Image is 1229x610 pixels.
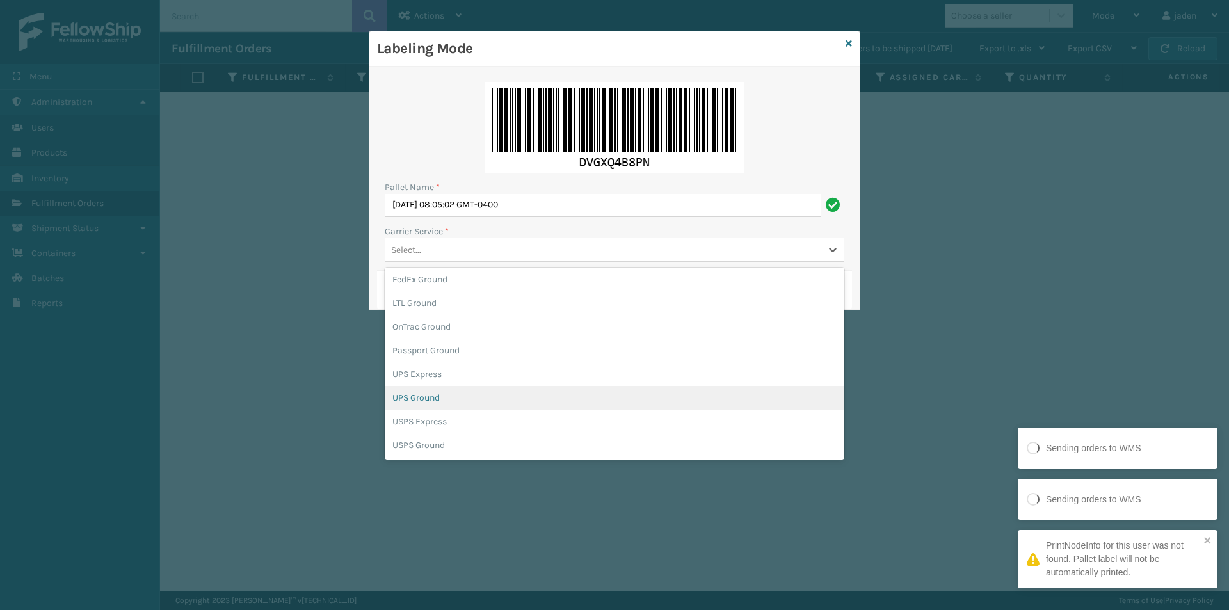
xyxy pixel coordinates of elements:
[385,386,844,410] div: UPS Ground
[385,433,844,457] div: USPS Ground
[377,39,840,58] h3: Labeling Mode
[1046,539,1200,579] div: PrintNodeInfo for this user was not found. Pallet label will not be automatically printed.
[385,362,844,386] div: UPS Express
[485,82,744,173] img: 8cujkAAAABklEQVQDAAAm0ZDijjYmAAAAAElFTkSuQmCC
[385,268,844,291] div: FedEx Ground
[1046,442,1141,455] div: Sending orders to WMS
[385,291,844,315] div: LTL Ground
[1203,535,1212,547] button: close
[391,243,421,257] div: Select...
[385,181,440,194] label: Pallet Name
[1046,493,1141,506] div: Sending orders to WMS
[385,225,449,238] label: Carrier Service
[385,315,844,339] div: OnTrac Ground
[385,339,844,362] div: Passport Ground
[385,410,844,433] div: USPS Express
